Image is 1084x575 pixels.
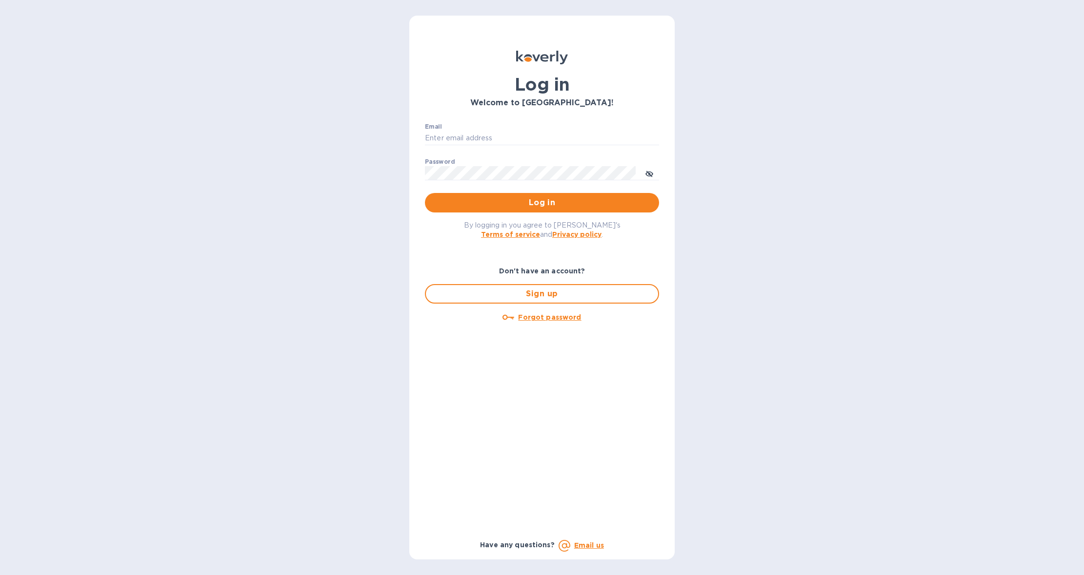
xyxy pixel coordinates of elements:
[464,221,621,238] span: By logging in you agree to [PERSON_NAME]'s and .
[434,288,650,300] span: Sign up
[425,74,659,95] h1: Log in
[425,284,659,304] button: Sign up
[425,159,455,165] label: Password
[499,267,585,275] b: Don't have an account?
[516,51,568,64] img: Koverly
[518,313,581,321] u: Forgot password
[425,193,659,212] button: Log in
[640,163,659,183] button: toggle password visibility
[481,230,540,238] a: Terms of service
[425,98,659,108] h3: Welcome to [GEOGRAPHIC_DATA]!
[552,230,602,238] a: Privacy policy
[425,131,659,146] input: Enter email address
[425,124,442,130] label: Email
[433,197,651,209] span: Log in
[574,541,604,549] a: Email us
[480,541,555,549] b: Have any questions?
